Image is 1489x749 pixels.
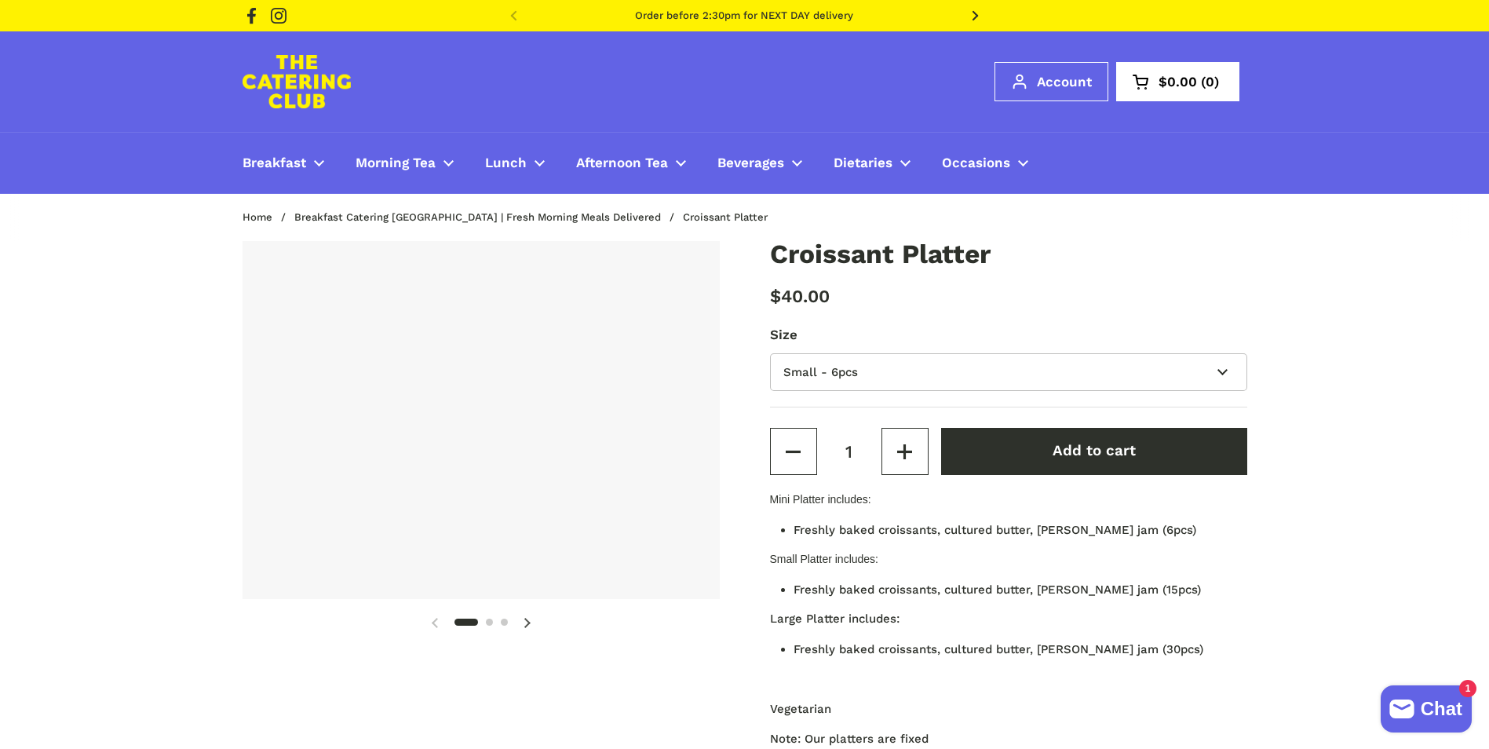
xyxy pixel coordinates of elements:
[635,10,853,21] a: Order before 2:30pm for NEXT DAY delivery
[770,325,1247,345] label: Size
[702,144,818,181] a: Beverages
[670,212,674,223] span: /
[683,212,768,223] span: Croissant Platter
[770,241,1247,268] h1: Croissant Platter
[881,428,929,475] button: Increase quantity
[794,641,1247,659] li: Freshly baked croissants, cultured butter, [PERSON_NAME] jam (30pcs)
[1159,75,1197,89] span: $0.00
[717,155,784,173] span: Beverages
[485,155,527,173] span: Lunch
[770,702,831,716] i: Vegetarian
[1053,442,1136,459] span: Add to cart
[834,155,892,173] span: Dietaries
[243,155,306,173] span: Breakfast
[926,144,1044,181] a: Occasions
[770,428,817,475] button: Decrease quantity
[794,521,1247,539] li: Freshly baked croissants, cultured butter, [PERSON_NAME] jam (6pcs)
[794,581,1247,599] li: Freshly baked croissants, cultured butter, [PERSON_NAME] jam (15pcs)
[1376,685,1476,736] inbox-online-store-chat: Shopify online store chat
[818,144,926,181] a: Dietaries
[770,286,830,306] span: $40.00
[770,732,801,746] i: Note:
[1197,75,1223,89] span: 0
[281,212,286,223] span: /
[560,144,702,181] a: Afternoon Tea
[801,732,929,746] span: Our platters are fixed
[294,211,661,223] a: Breakfast Catering [GEOGRAPHIC_DATA] | Fresh Morning Meals Delivered
[576,155,668,173] span: Afternoon Tea
[227,144,340,181] a: Breakfast
[243,212,787,223] nav: breadcrumbs
[356,155,436,173] span: Morning Tea
[243,211,272,223] a: Home
[469,144,560,181] a: Lunch
[770,493,871,506] b: Mini Platter includes:
[770,612,900,626] b: Large Platter includes:
[243,55,351,108] img: The Catering Club
[994,62,1108,101] a: Account
[770,553,879,565] b: Small Platter includes:
[340,144,469,181] a: Morning Tea
[942,155,1010,173] span: Occasions
[941,428,1247,475] button: Add to cart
